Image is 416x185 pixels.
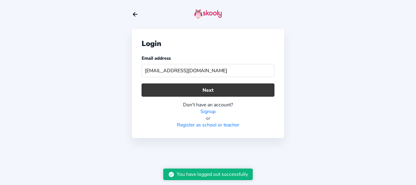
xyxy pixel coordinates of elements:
img: skooly-logo.png [194,9,222,19]
a: Register as school or teacher [177,122,239,128]
a: Signup [200,108,216,115]
div: Login [142,39,274,48]
input: Your email address [142,64,274,77]
button: Next [142,84,274,97]
div: Don't have an account? [142,101,274,108]
div: or [142,115,274,122]
ion-icon: checkmark circle [168,171,175,178]
div: You have logged out successfully [177,171,248,178]
button: arrow back outline [132,11,139,18]
label: Email address [142,55,171,61]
